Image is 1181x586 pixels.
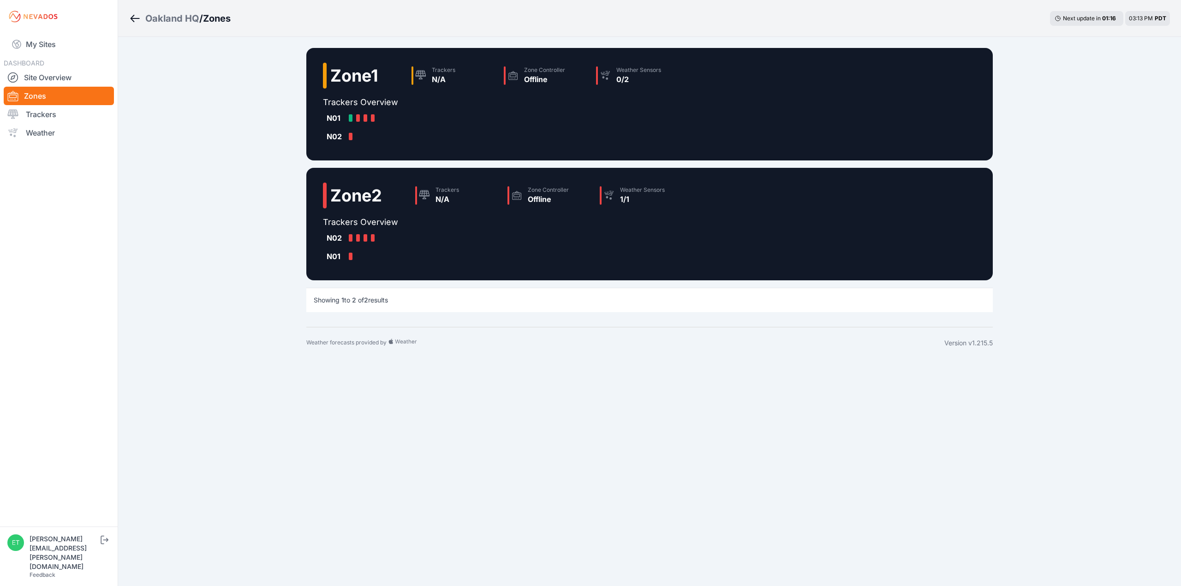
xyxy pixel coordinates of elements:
nav: Breadcrumb [129,6,231,30]
div: Version v1.215.5 [944,338,993,348]
a: TrackersN/A [412,183,504,208]
div: Weather forecasts provided by [306,338,944,348]
div: Trackers [432,66,455,74]
div: Zone Controller [524,66,565,74]
img: Nevados [7,9,59,24]
div: N01 [327,251,345,262]
div: 1/1 [620,194,665,205]
div: Weather Sensors [620,186,665,194]
span: / [199,12,203,25]
div: N/A [435,194,459,205]
h3: Zones [203,12,231,25]
div: N/A [432,74,455,85]
span: 2 [364,296,368,304]
div: 0/2 [616,74,661,85]
a: Trackers [4,105,114,124]
div: Trackers [435,186,459,194]
a: Feedback [30,571,55,578]
a: Site Overview [4,68,114,87]
div: Zone Controller [528,186,569,194]
div: Offline [524,74,565,85]
a: TrackersN/A [408,63,500,89]
span: 1 [341,296,344,304]
h2: Zone 1 [330,66,378,85]
div: N01 [327,112,345,124]
p: Showing to of results [314,296,388,305]
h2: Trackers Overview [323,216,688,229]
h2: Zone 2 [330,186,382,205]
span: 03:13 PM [1129,15,1153,22]
span: PDT [1155,15,1166,22]
span: Next update in [1063,15,1101,22]
div: Weather Sensors [616,66,661,74]
span: 2 [352,296,356,304]
div: N02 [327,131,345,142]
div: 01 : 16 [1102,15,1119,22]
div: Offline [528,194,569,205]
span: DASHBOARD [4,59,44,67]
a: Oakland HQ [145,12,199,25]
a: Zones [4,87,114,105]
a: My Sites [4,33,114,55]
h2: Trackers Overview [323,96,685,109]
img: ethan.harte@nevados.solar [7,534,24,551]
a: Weather [4,124,114,142]
div: N02 [327,232,345,243]
a: Weather Sensors1/1 [596,183,688,208]
a: Weather Sensors0/2 [592,63,685,89]
div: [PERSON_NAME][EMAIL_ADDRESS][PERSON_NAME][DOMAIN_NAME] [30,534,99,571]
